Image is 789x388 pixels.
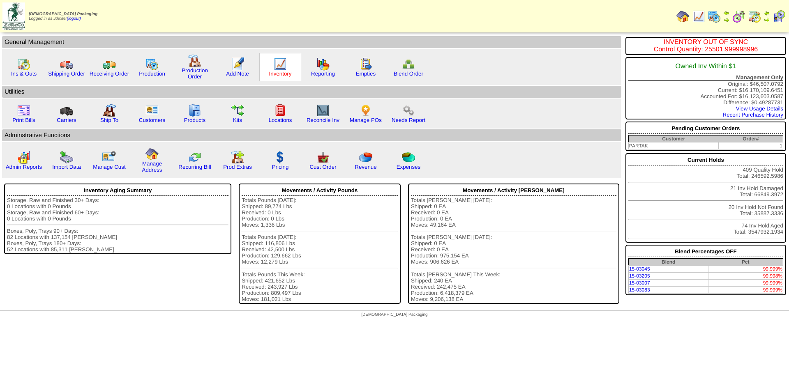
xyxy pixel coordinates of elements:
[67,16,81,21] a: (logout)
[103,104,116,117] img: factory2.gif
[748,10,761,23] img: calendarinout.gif
[29,12,97,21] span: Logged in as Jdexter
[773,10,786,23] img: calendarcustomer.gif
[629,280,650,286] a: 15-03007
[2,2,25,30] img: zoroco-logo-small.webp
[723,112,783,118] a: Recent Purchase History
[764,16,770,23] img: arrowright.gif
[60,151,73,164] img: import.gif
[625,153,786,243] div: 409 Quality Hold Total: 246592.5986 21 Inv Hold Damaged Total: 66849.3972 20 Inv Hold Not Found T...
[231,57,244,71] img: orders.gif
[242,197,398,302] div: Totals Pounds [DATE]: Shipped: 89,774 Lbs Received: 0 Lbs Production: 0 Lbs Moves: 1,336 Lbs Tota...
[628,74,783,81] div: Management Only
[145,57,159,71] img: calendarprod.gif
[145,104,159,117] img: customers.gif
[188,104,201,117] img: cabinet.gif
[355,164,376,170] a: Revenue
[52,164,81,170] a: Import Data
[397,164,421,170] a: Expenses
[708,259,783,266] th: Pct
[628,246,783,257] div: Blend Percentages OFF
[60,57,73,71] img: truck.gif
[29,12,97,16] span: [DEMOGRAPHIC_DATA] Packaging
[708,273,783,280] td: 99.998%
[628,155,783,165] div: Current Holds
[316,151,330,164] img: cust_order.png
[12,117,35,123] a: Print Bills
[629,273,650,279] a: 15-03205
[350,117,382,123] a: Manage POs
[188,54,201,67] img: factory.gif
[274,151,287,164] img: dollar.gif
[139,117,165,123] a: Customers
[242,185,398,196] div: Movements / Activity Pounds
[48,71,85,77] a: Shipping Order
[625,57,786,119] div: Original: $46,507.0792 Current: $16,170,109.6451 Accounted For: $16,123,603.0587 Difference: $0.4...
[309,164,336,170] a: Cust Order
[764,10,770,16] img: arrowleft.gif
[719,135,783,142] th: Order#
[17,57,30,71] img: calendarinout.gif
[7,197,228,253] div: Storage, Raw and Finished 30+ Days: 0 Locations with 0 Pounds Storage, Raw and Finished 60+ Days:...
[182,67,208,80] a: Production Order
[356,71,376,77] a: Empties
[100,117,118,123] a: Ship To
[628,39,783,53] div: INVENTORY OUT OF SYNC Control Quantity: 25501.999998996
[723,10,730,16] img: arrowleft.gif
[402,151,415,164] img: pie_chart2.png
[719,142,783,149] td: 1
[629,266,650,272] a: 15-03045
[2,129,621,141] td: Adminstrative Functions
[103,57,116,71] img: truck2.gif
[2,36,621,48] td: General Management
[6,164,42,170] a: Admin Reports
[226,71,249,77] a: Add Note
[629,287,650,293] a: 15-03083
[628,123,783,134] div: Pending Customer Orders
[402,57,415,71] img: network.png
[628,259,708,266] th: Blend
[93,164,125,170] a: Manage Cust
[723,16,730,23] img: arrowright.gif
[736,106,783,112] a: View Usage Details
[628,142,718,149] td: PARTAK
[361,312,427,317] span: [DEMOGRAPHIC_DATA] Packaging
[411,197,616,302] div: Totals [PERSON_NAME] [DATE]: Shipped: 0 EA Received: 0 EA Production: 0 EA Moves: 49,164 EA Total...
[90,71,129,77] a: Receiving Order
[392,117,425,123] a: Needs Report
[231,151,244,164] img: prodextras.gif
[628,135,718,142] th: Customer
[11,71,37,77] a: Ins & Outs
[394,71,423,77] a: Blend Order
[60,104,73,117] img: truck3.gif
[231,104,244,117] img: workflow.gif
[307,117,339,123] a: Reconcile Inv
[142,161,162,173] a: Manage Address
[311,71,335,77] a: Reporting
[57,117,76,123] a: Carriers
[402,104,415,117] img: workflow.png
[7,185,228,196] div: Inventory Aging Summary
[708,266,783,273] td: 99.999%
[145,147,159,161] img: home.gif
[272,164,289,170] a: Pricing
[184,117,206,123] a: Products
[316,57,330,71] img: graph.gif
[628,59,783,74] div: Owned Inv Within $1
[2,86,621,98] td: Utilities
[732,10,745,23] img: calendarblend.gif
[274,57,287,71] img: line_graph.gif
[708,287,783,294] td: 99.999%
[268,117,292,123] a: Locations
[102,151,117,164] img: managecust.png
[17,104,30,117] img: invoice2.gif
[411,185,616,196] div: Movements / Activity [PERSON_NAME]
[708,10,721,23] img: calendarprod.gif
[359,104,372,117] img: po.png
[233,117,242,123] a: Kits
[692,10,705,23] img: line_graph.gif
[676,10,690,23] img: home.gif
[139,71,165,77] a: Production
[223,164,252,170] a: Prod Extras
[269,71,292,77] a: Inventory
